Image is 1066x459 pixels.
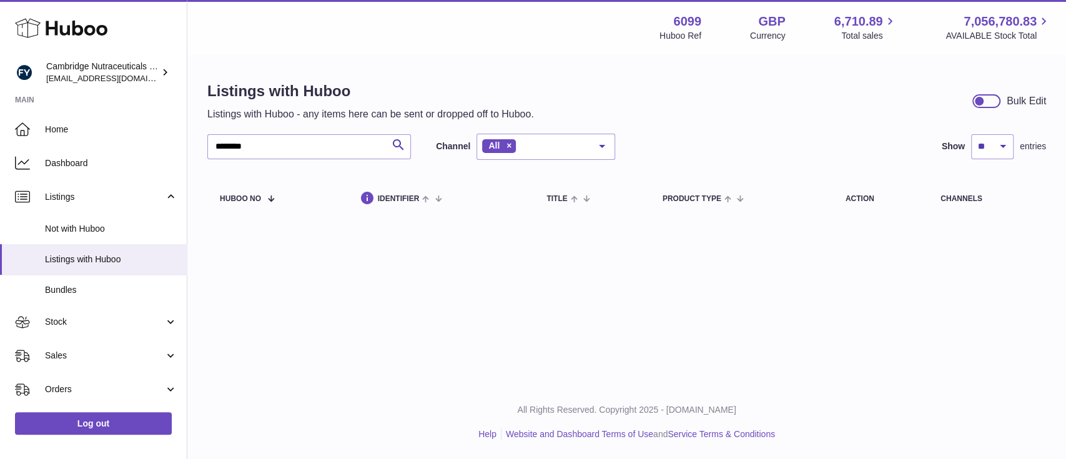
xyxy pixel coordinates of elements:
[15,412,172,435] a: Log out
[45,316,164,328] span: Stock
[964,13,1037,30] span: 7,056,780.83
[478,429,496,439] a: Help
[45,254,177,265] span: Listings with Huboo
[834,13,897,42] a: 6,710.89 Total sales
[834,13,883,30] span: 6,710.89
[501,428,775,440] li: and
[673,13,701,30] strong: 6099
[207,81,534,101] h1: Listings with Huboo
[436,141,470,152] label: Channel
[15,63,34,82] img: internalAdmin-6099@internal.huboo.com
[220,195,261,203] span: Huboo no
[841,30,897,42] span: Total sales
[942,141,965,152] label: Show
[45,191,164,203] span: Listings
[546,195,567,203] span: title
[207,107,534,121] p: Listings with Huboo - any items here can be sent or dropped off to Huboo.
[940,195,1034,203] div: channels
[46,61,159,84] div: Cambridge Nutraceuticals Ltd
[945,30,1051,42] span: AVAILABLE Stock Total
[846,195,915,203] div: action
[378,195,420,203] span: identifier
[663,195,721,203] span: Product Type
[45,284,177,296] span: Bundles
[668,429,775,439] a: Service Terms & Conditions
[758,13,785,30] strong: GBP
[45,383,164,395] span: Orders
[45,223,177,235] span: Not with Huboo
[506,429,653,439] a: Website and Dashboard Terms of Use
[750,30,786,42] div: Currency
[45,124,177,136] span: Home
[488,141,500,151] span: All
[945,13,1051,42] a: 7,056,780.83 AVAILABLE Stock Total
[46,73,184,83] span: [EMAIL_ADDRESS][DOMAIN_NAME]
[45,157,177,169] span: Dashboard
[45,350,164,362] span: Sales
[197,404,1056,416] p: All Rights Reserved. Copyright 2025 - [DOMAIN_NAME]
[1007,94,1046,108] div: Bulk Edit
[659,30,701,42] div: Huboo Ref
[1020,141,1046,152] span: entries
